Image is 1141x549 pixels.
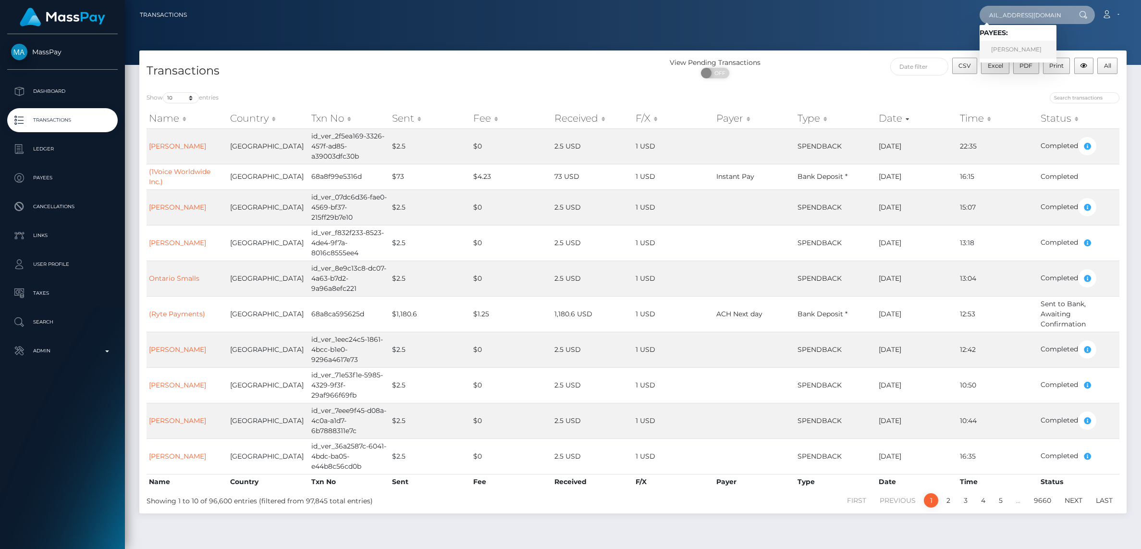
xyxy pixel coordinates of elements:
[957,367,1039,403] td: 10:50
[795,438,876,474] td: SPENDBACK
[228,438,309,474] td: [GEOGRAPHIC_DATA]
[309,474,390,489] th: Txn No
[795,164,876,189] td: Bank Deposit *
[471,189,552,225] td: $0
[11,257,114,272] p: User Profile
[149,238,206,247] a: [PERSON_NAME]
[11,142,114,156] p: Ledger
[7,339,118,363] a: Admin
[706,68,730,78] span: OFF
[876,261,957,296] td: [DATE]
[941,493,956,508] a: 2
[1038,109,1119,128] th: Status: activate to sort column ascending
[1038,332,1119,367] td: Completed
[149,142,206,150] a: [PERSON_NAME]
[552,128,633,164] td: 2.5 USD
[11,344,114,358] p: Admin
[149,381,206,389] a: [PERSON_NAME]
[552,164,633,189] td: 73 USD
[309,332,390,367] td: id_ver_1eec24c5-1861-4bcc-b1e0-9296a4617e73
[957,261,1039,296] td: 13:04
[309,367,390,403] td: id_ver_71e53f1e-5985-4329-9f3f-29af966f69fb
[228,109,309,128] th: Country: activate to sort column ascending
[1074,58,1094,74] button: Column visibility
[981,58,1009,74] button: Excel
[1019,62,1032,69] span: PDF
[390,438,471,474] td: $2.5
[390,225,471,261] td: $2.5
[11,200,114,214] p: Cancellations
[1038,367,1119,403] td: Completed
[552,332,633,367] td: 2.5 USD
[309,128,390,164] td: id_ver_2f5ea169-3326-457f-ad85-a39003dfc30b
[309,296,390,332] td: 68a8ca595625d
[1059,493,1088,508] a: Next
[552,474,633,489] th: Received
[147,492,543,506] div: Showing 1 to 10 of 96,600 entries (filtered from 97,845 total entries)
[957,296,1039,332] td: 12:53
[633,261,714,296] td: 1 USD
[20,8,105,26] img: MassPay Logo
[7,224,118,248] a: Links
[633,332,714,367] td: 1 USD
[980,6,1070,24] input: Search...
[471,164,552,189] td: $4.23
[633,296,714,332] td: 1 USD
[471,367,552,403] td: $0
[309,261,390,296] td: id_ver_8e9c13c8-dc07-4a63-b7d2-9a96a8efc221
[471,474,552,489] th: Fee
[795,332,876,367] td: SPENDBACK
[876,296,957,332] td: [DATE]
[11,113,114,127] p: Transactions
[309,109,390,128] th: Txn No: activate to sort column ascending
[149,345,206,354] a: [PERSON_NAME]
[1038,438,1119,474] td: Completed
[890,58,948,75] input: Date filter
[11,44,27,60] img: MassPay
[7,166,118,190] a: Payees
[228,296,309,332] td: [GEOGRAPHIC_DATA]
[471,225,552,261] td: $0
[876,109,957,128] th: Date: activate to sort column ascending
[228,189,309,225] td: [GEOGRAPHIC_DATA]
[1038,164,1119,189] td: Completed
[876,225,957,261] td: [DATE]
[976,493,991,508] a: 4
[11,84,114,99] p: Dashboard
[11,171,114,185] p: Payees
[149,310,205,318] a: (Ryte Payments)
[149,274,199,283] a: Ontario Smalls
[958,493,973,508] a: 3
[876,474,957,489] th: Date
[228,261,309,296] td: [GEOGRAPHIC_DATA]
[309,164,390,189] td: 68a8f99e5316d
[1043,58,1070,74] button: Print
[7,48,118,56] span: MassPay
[795,189,876,225] td: SPENDBACK
[988,62,1003,69] span: Excel
[552,109,633,128] th: Received: activate to sort column ascending
[633,189,714,225] td: 1 USD
[1038,261,1119,296] td: Completed
[633,128,714,164] td: 1 USD
[958,62,971,69] span: CSV
[633,164,714,189] td: 1 USD
[952,58,978,74] button: CSV
[390,474,471,489] th: Sent
[228,367,309,403] td: [GEOGRAPHIC_DATA]
[390,261,471,296] td: $2.5
[147,474,228,489] th: Name
[876,438,957,474] td: [DATE]
[633,225,714,261] td: 1 USD
[7,108,118,132] a: Transactions
[309,438,390,474] td: id_ver_36a2587c-6041-4bdc-ba05-e44b8c56cd0b
[471,438,552,474] td: $0
[552,261,633,296] td: 2.5 USD
[1050,92,1119,103] input: Search transactions
[876,164,957,189] td: [DATE]
[1097,58,1117,74] button: All
[957,438,1039,474] td: 16:35
[876,332,957,367] td: [DATE]
[714,474,795,489] th: Payer
[795,296,876,332] td: Bank Deposit *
